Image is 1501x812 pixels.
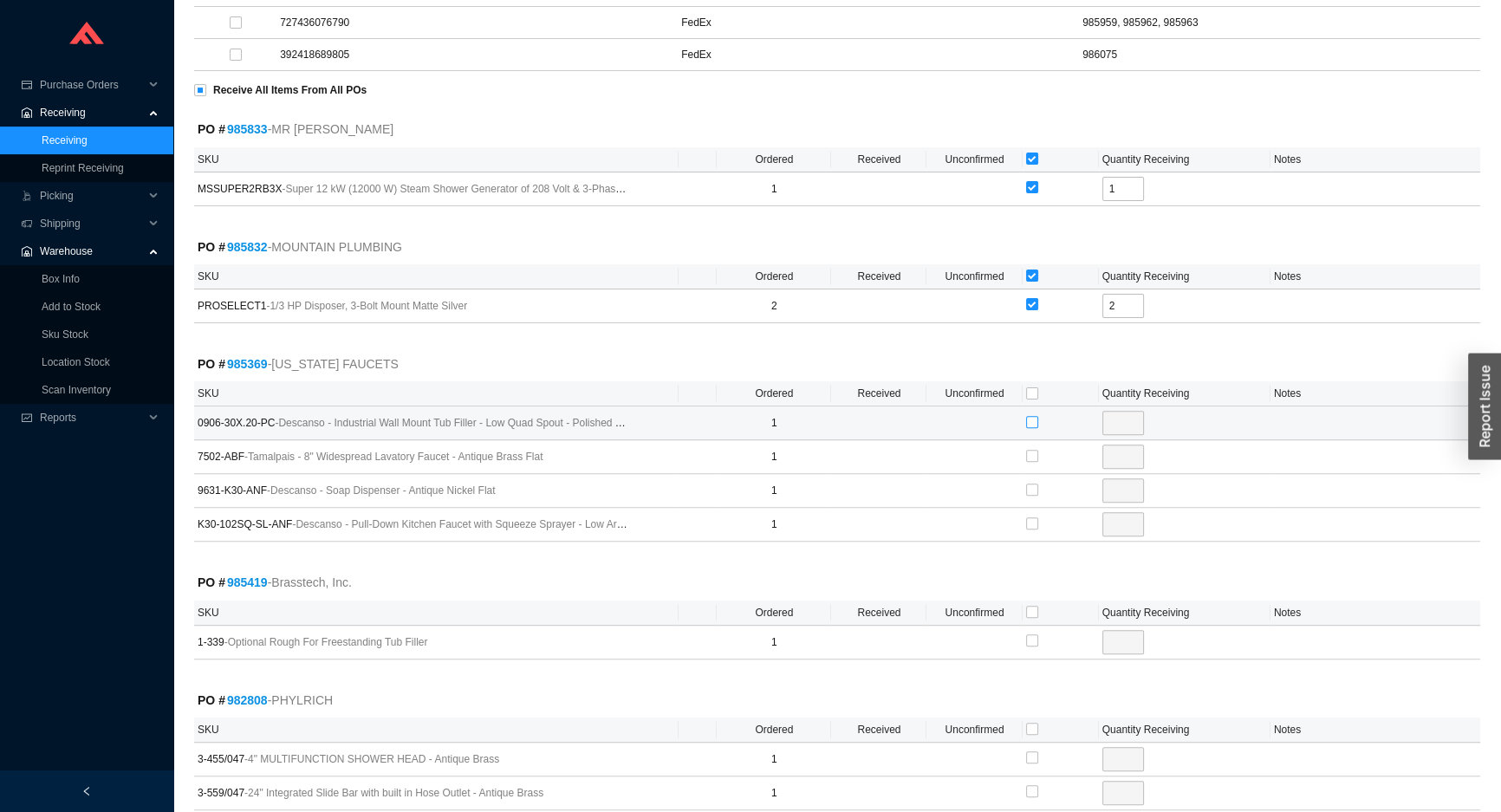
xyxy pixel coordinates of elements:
strong: PO # [198,240,268,254]
td: 1 [717,626,831,659]
th: Unconfirmed [926,601,1022,626]
th: Notes [1270,601,1480,626]
a: 982808 [227,693,268,707]
span: - 4" MULTIFUNCTION SHOWER HEAD - Antique Brass [244,753,499,765]
span: - Tamalpais - 8" Widespread Lavatory Faucet - Antique Brass Flat [244,451,543,463]
span: K30-102SQ-SL-ANF [198,516,631,533]
td: 1 [717,508,831,542]
span: 0906-30X.20-PC [198,414,631,432]
span: Receiving [40,99,144,127]
td: 1 [717,743,831,776]
span: Warehouse [40,237,144,265]
td: 985959, 985962, 985963 [1079,7,1480,39]
span: - Super 12 kW (12000 W) Steam Shower Generator of 208 Volt & 3-Phase with Express Steam [282,183,716,195]
th: SKU [194,264,679,289]
th: Notes [1270,718,1480,743]
span: - 1/3 HP Disposer, 3-Bolt Mount Matte Silver [266,300,467,312]
span: 9631-K30-ANF [198,482,631,499]
span: 7502-ABF [198,448,631,465]
th: Ordered [717,381,831,406]
a: Add to Stock [42,301,101,313]
strong: PO # [198,575,268,589]
td: 1 [717,172,831,206]
th: Received [831,381,926,406]
td: 2 [717,289,831,323]
span: - Optional Rough For Freestanding Tub Filler [224,636,428,648]
td: 1 [717,406,831,440]
a: 985833 [227,122,268,136]
span: 3-559/047 [198,784,631,802]
th: Notes [1270,264,1480,289]
span: - [US_STATE] FAUCETS [268,354,399,374]
span: Shipping [40,210,144,237]
span: 1-339 [198,633,631,651]
td: 392418689805 [276,39,678,71]
span: fund [21,412,33,423]
span: credit-card [21,80,33,90]
th: Unconfirmed [926,147,1022,172]
th: Quantity Receiving [1099,381,1270,406]
th: Ordered [717,718,831,743]
th: Received [831,147,926,172]
th: SKU [194,601,679,626]
span: Picking [40,182,144,210]
td: FedEx [678,7,1079,39]
a: Box Info [42,273,80,285]
td: 986075 [1079,39,1480,71]
span: 3-455/047 [198,750,631,768]
span: Reports [40,404,144,432]
th: Notes [1270,147,1480,172]
span: left [81,786,92,796]
th: Ordered [717,147,831,172]
td: 1 [717,776,831,810]
th: Notes [1270,381,1480,406]
a: 985419 [227,575,268,589]
span: - PHYLRICH [268,691,333,711]
span: - Descanso - Soap Dispenser - Antique Nickel Flat [267,484,495,497]
span: - Brasstech, Inc. [268,573,352,593]
td: FedEx [678,39,1079,71]
th: Ordered [717,264,831,289]
span: - MR [PERSON_NAME] [268,120,393,140]
th: Unconfirmed [926,264,1022,289]
th: SKU [194,381,679,406]
span: - MOUNTAIN PLUMBING [268,237,402,257]
th: Unconfirmed [926,718,1022,743]
th: Quantity Receiving [1099,264,1270,289]
th: Received [831,718,926,743]
td: 1 [717,474,831,508]
td: 727436076790 [276,7,678,39]
strong: PO # [198,693,268,707]
span: - Descanso - Industrial Wall Mount Tub Filler - Low Quad Spout - Polished Chrome [275,417,652,429]
th: SKU [194,718,679,743]
th: Received [831,601,926,626]
a: Sku Stock [42,328,88,341]
th: Unconfirmed [926,381,1022,406]
th: Received [831,264,926,289]
th: Quantity Receiving [1099,718,1270,743]
span: - 24" Integrated Slide Bar with built in Hose Outlet - Antique Brass [244,787,543,799]
th: SKU [194,147,679,172]
a: 985832 [227,240,268,254]
span: PROSELECT1 [198,297,631,315]
span: - Descanso - Pull-Down Kitchen Faucet with Squeeze Sprayer - Low Arc Spout - Antique Nickel Flat [292,518,747,530]
th: Ordered [717,601,831,626]
strong: PO # [198,122,268,136]
span: Purchase Orders [40,71,144,99]
strong: Receive All Items From All POs [213,84,367,96]
strong: PO # [198,357,268,371]
a: Reprint Receiving [42,162,124,174]
td: 1 [717,440,831,474]
a: Receiving [42,134,88,146]
th: Quantity Receiving [1099,147,1270,172]
a: Scan Inventory [42,384,111,396]
a: Location Stock [42,356,110,368]
a: 985369 [227,357,268,371]
th: Quantity Receiving [1099,601,1270,626]
span: MSSUPER2RB3X [198,180,631,198]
